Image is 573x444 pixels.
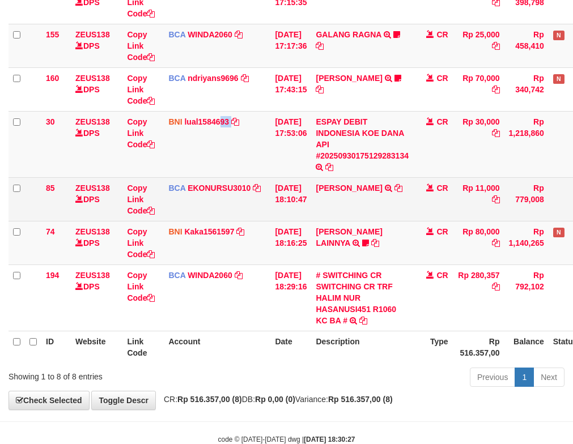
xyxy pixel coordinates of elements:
[231,117,239,126] a: Copy lual1584693 to clipboard
[394,183,402,193] a: Copy ISMAIL to clipboard
[127,271,155,302] a: Copy Link Code
[75,271,110,280] a: ZEUS138
[453,221,504,264] td: Rp 80,000
[553,31,564,40] span: Has Note
[436,30,448,39] span: CR
[311,331,413,363] th: Description
[188,74,239,83] a: ndriyans9696
[492,195,500,204] a: Copy Rp 11,000 to clipboard
[46,30,59,39] span: 155
[177,395,242,404] strong: Rp 516.357,00 (8)
[71,24,122,67] td: DPS
[316,85,324,94] a: Copy HERU SANTOSO to clipboard
[253,183,261,193] a: Copy EKONURSU3010 to clipboard
[453,177,504,221] td: Rp 11,000
[241,74,249,83] a: Copy ndriyans9696 to clipboard
[504,331,549,363] th: Balance
[127,74,155,105] a: Copy Link Code
[436,227,448,236] span: CR
[504,177,549,221] td: Rp 779,008
[218,436,355,443] small: code © [DATE]-[DATE] dwg |
[188,183,251,193] a: EKONURSU3010
[71,331,122,363] th: Website
[188,271,232,280] a: WINDA2060
[504,111,549,177] td: Rp 1,218,860
[71,111,122,177] td: DPS
[168,227,182,236] span: BNI
[470,368,515,387] a: Previous
[436,117,448,126] span: CR
[255,395,295,404] strong: Rp 0,00 (0)
[504,24,549,67] td: Rp 458,410
[316,271,396,325] a: # SWITCHING CR SWITCHING CR TRF HALIM NUR HASANUSI451 R1060 KC BA #
[553,74,564,84] span: Has Note
[270,221,311,264] td: [DATE] 18:16:25
[158,395,393,404] span: CR: DB: Variance:
[515,368,534,387] a: 1
[492,282,500,291] a: Copy Rp 280,357 to clipboard
[270,331,311,363] th: Date
[71,264,122,331] td: DPS
[453,331,504,363] th: Rp 516.357,00
[9,366,230,382] div: Showing 1 to 8 of 8 entries
[325,163,333,172] a: Copy ESPAY DEBIT INDONESIA KOE DANA API #20250930175129283134 to clipboard
[270,67,311,111] td: [DATE] 17:43:15
[235,271,243,280] a: Copy WINDA2060 to clipboard
[453,24,504,67] td: Rp 25,000
[316,30,381,39] a: GALANG RAGNA
[46,117,55,126] span: 30
[75,227,110,236] a: ZEUS138
[46,74,59,83] span: 160
[492,129,500,138] a: Copy Rp 30,000 to clipboard
[504,221,549,264] td: Rp 1,140,265
[316,41,324,50] a: Copy GALANG RAGNA to clipboard
[127,227,155,259] a: Copy Link Code
[75,117,110,126] a: ZEUS138
[316,117,409,160] a: ESPAY DEBIT INDONESIA KOE DANA API #20250930175129283134
[168,271,185,280] span: BCA
[46,183,55,193] span: 85
[168,74,185,83] span: BCA
[127,30,155,62] a: Copy Link Code
[188,30,232,39] a: WINDA2060
[168,117,182,126] span: BNI
[270,111,311,177] td: [DATE] 17:53:06
[235,30,243,39] a: Copy WINDA2060 to clipboard
[75,74,110,83] a: ZEUS138
[168,183,185,193] span: BCA
[9,391,90,410] a: Check Selected
[270,24,311,67] td: [DATE] 17:17:36
[504,67,549,111] td: Rp 340,742
[436,74,448,83] span: CR
[127,183,155,215] a: Copy Link Code
[328,395,393,404] strong: Rp 516.357,00 (8)
[71,67,122,111] td: DPS
[453,67,504,111] td: Rp 70,000
[71,221,122,264] td: DPS
[553,228,564,237] span: Has Note
[164,331,270,363] th: Account
[436,183,448,193] span: CR
[492,238,500,247] a: Copy Rp 80,000 to clipboard
[413,331,453,363] th: Type
[168,30,185,39] span: BCA
[436,271,448,280] span: CR
[46,227,55,236] span: 74
[41,331,71,363] th: ID
[492,41,500,50] a: Copy Rp 25,000 to clipboard
[184,227,234,236] a: Kaka1561597
[75,30,110,39] a: ZEUS138
[46,271,59,280] span: 194
[492,85,500,94] a: Copy Rp 70,000 to clipboard
[453,111,504,177] td: Rp 30,000
[270,177,311,221] td: [DATE] 18:10:47
[270,264,311,331] td: [DATE] 18:29:16
[122,331,164,363] th: Link Code
[316,227,382,247] a: [PERSON_NAME] LAINNYA
[453,264,504,331] td: Rp 280,357
[359,316,367,325] a: Copy # SWITCHING CR SWITCHING CR TRF HALIM NUR HASANUSI451 R1060 KC BA # to clipboard
[316,183,382,193] a: [PERSON_NAME]
[127,117,155,149] a: Copy Link Code
[75,183,110,193] a: ZEUS138
[371,238,379,247] a: Copy HENDRIK SETIAWAN LAINNYA to clipboard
